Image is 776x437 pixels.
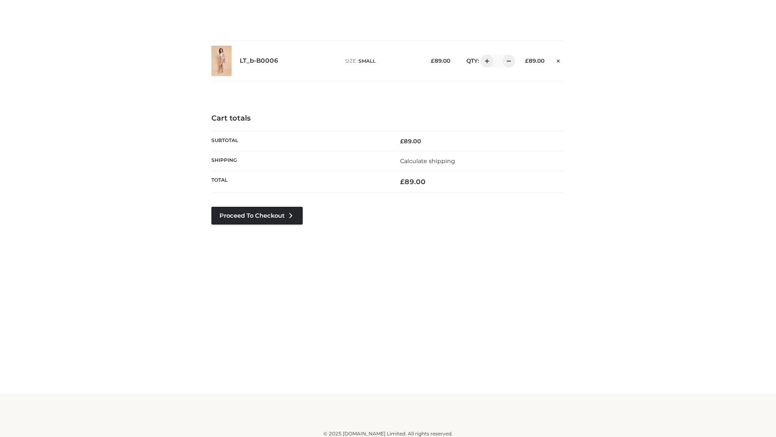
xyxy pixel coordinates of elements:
th: Shipping [211,151,388,171]
span: £ [431,57,434,64]
th: Subtotal [211,131,388,151]
a: Remove this item [552,55,565,65]
p: size : [345,57,418,65]
span: £ [525,57,529,64]
bdi: 89.00 [431,57,450,64]
h4: Cart totals [211,114,565,123]
span: £ [400,178,405,186]
span: SMALL [358,58,375,64]
bdi: 89.00 [400,138,421,145]
bdi: 89.00 [400,178,426,186]
a: Proceed to Checkout [211,207,303,225]
a: LT_b-B0006 [240,57,278,65]
bdi: 89.00 [525,57,544,64]
a: Calculate shipping [400,157,455,165]
div: QTY: [458,55,512,68]
th: Total [211,171,388,193]
span: £ [400,138,404,145]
